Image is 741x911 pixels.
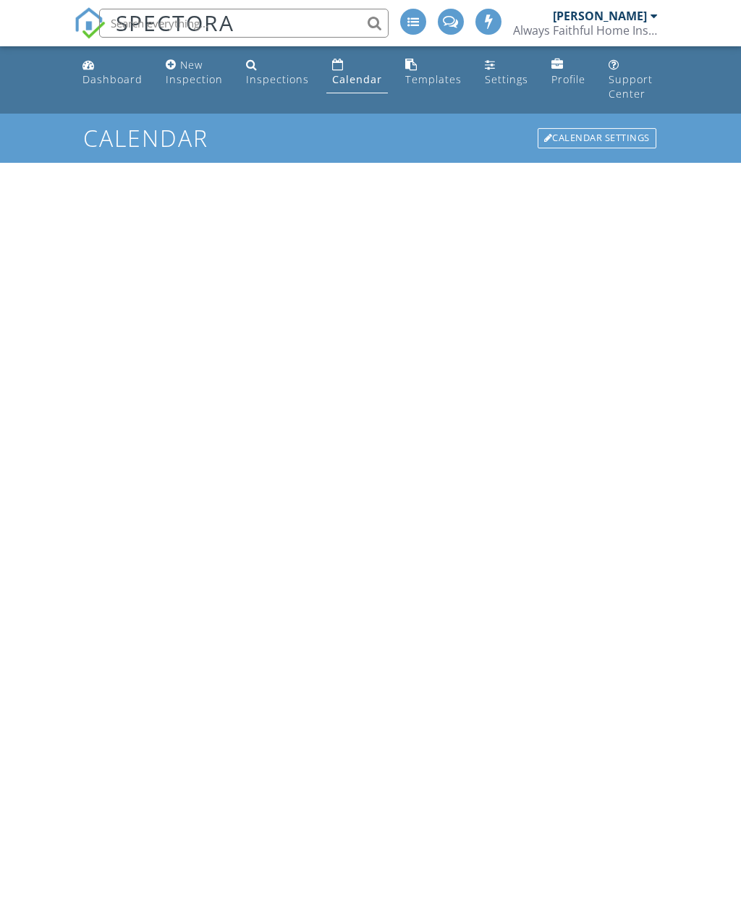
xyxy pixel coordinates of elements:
[166,58,223,86] div: New Inspection
[405,72,462,86] div: Templates
[246,72,309,86] div: Inspections
[551,72,585,86] div: Profile
[485,72,528,86] div: Settings
[77,52,148,93] a: Dashboard
[513,23,658,38] div: Always Faithful Home Inspection
[553,9,647,23] div: [PERSON_NAME]
[546,52,591,93] a: Profile
[609,72,653,101] div: Support Center
[82,72,143,86] div: Dashboard
[99,9,389,38] input: Search everything...
[240,52,315,93] a: Inspections
[74,7,106,39] img: The Best Home Inspection Software - Spectora
[479,52,534,93] a: Settings
[326,52,388,93] a: Calendar
[536,127,658,150] a: Calendar Settings
[603,52,664,108] a: Support Center
[160,52,229,93] a: New Inspection
[332,72,382,86] div: Calendar
[538,128,656,148] div: Calendar Settings
[399,52,467,93] a: Templates
[74,20,234,50] a: SPECTORA
[83,125,658,151] h1: Calendar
